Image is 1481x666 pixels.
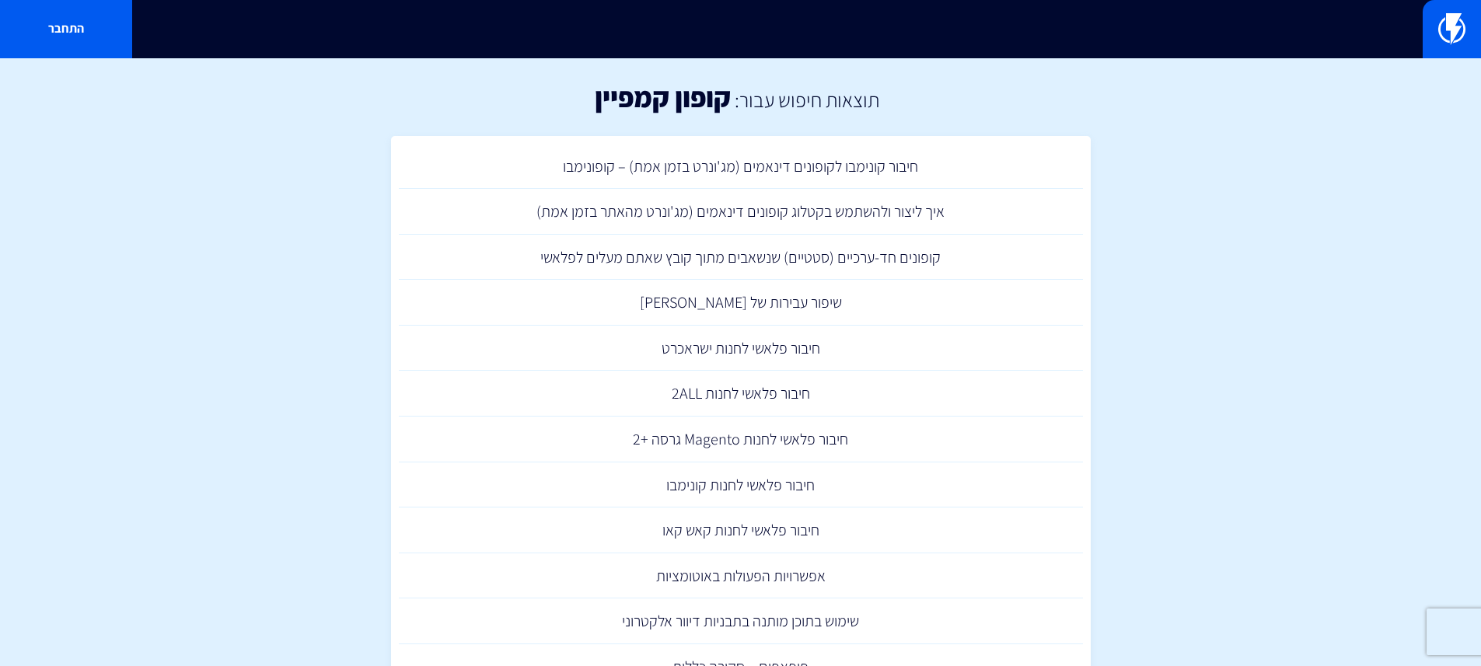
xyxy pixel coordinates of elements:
a: שימוש בתוכן מותנה בתבניות דיוור אלקטרוני [399,598,1083,644]
h2: תוצאות חיפוש עבור: [731,89,879,111]
a: איך ליצור ולהשתמש בקטלוג קופונים דינאמים (מג'ונרט מהאתר בזמן אמת) [399,189,1083,235]
a: חיבור פלאשי לחנות קאש קאו [399,507,1083,553]
h1: קופון קמפיין [595,82,731,113]
a: חיבור פלאשי לחנות 2ALL [399,371,1083,417]
a: חיבור קונימבו לקופונים דינאמים (מג'ונרט בזמן אמת) – קופונימבו [399,144,1083,190]
a: שיפור עבירות של [PERSON_NAME] [399,280,1083,326]
a: חיבור פלאשי לחנות Magento גרסה +2 [399,417,1083,462]
a: חיבור פלאשי לחנות ישראכרט [399,326,1083,371]
a: חיבור פלאשי לחנות קונימבו [399,462,1083,508]
a: אפשרויות הפעולות באוטומציות [399,553,1083,599]
a: קופונים חד-ערכיים (סטטיים) שנשאבים מתוך קובץ שאתם מעלים לפלאשי [399,235,1083,281]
